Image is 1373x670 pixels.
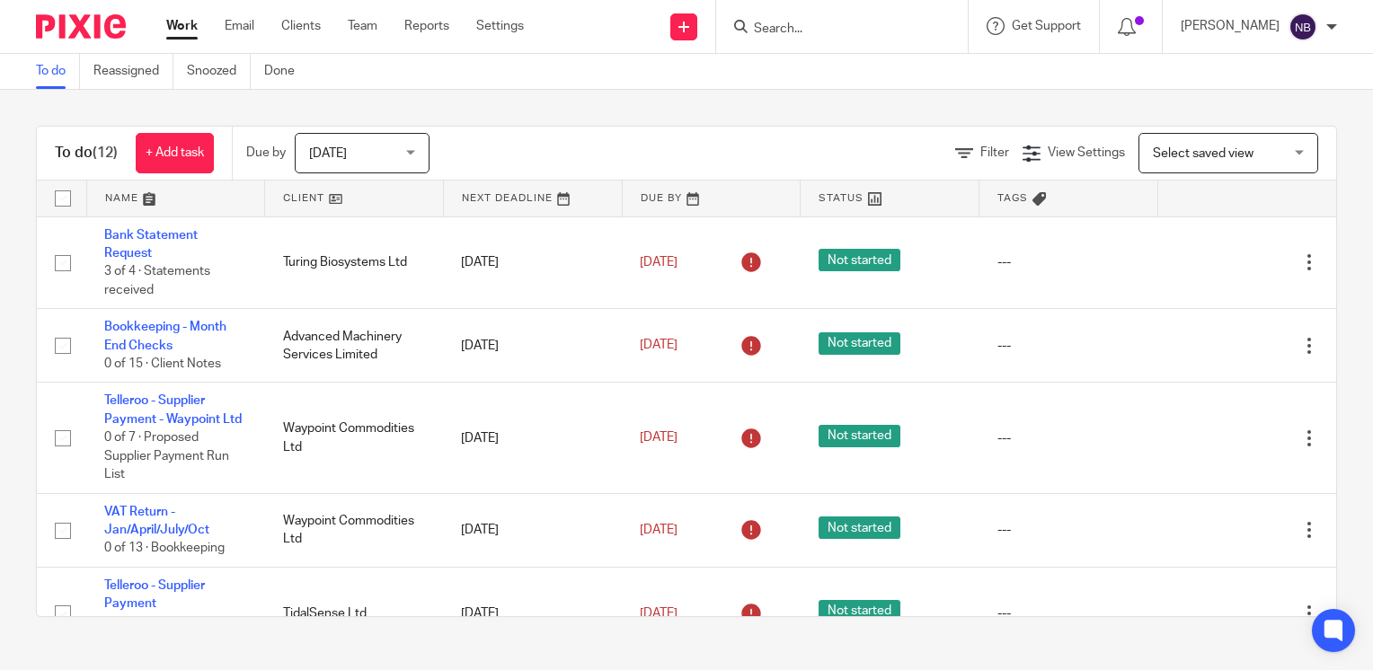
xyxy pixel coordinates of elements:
[265,383,444,493] td: Waypoint Commodities Ltd
[55,144,118,163] h1: To do
[819,516,900,539] span: Not started
[997,253,1140,271] div: ---
[265,493,444,567] td: Waypoint Commodities Ltd
[819,600,900,622] span: Not started
[265,568,444,660] td: TidalSense Ltd
[265,216,444,309] td: Turing Biosystems Ltd
[225,17,254,35] a: Email
[93,145,118,160] span: (12)
[104,542,225,555] span: 0 of 13 · Bookkeeping
[36,14,126,39] img: Pixie
[640,607,678,620] span: [DATE]
[136,133,214,173] a: + Add task
[819,332,900,355] span: Not started
[264,54,308,89] a: Done
[104,357,221,370] span: 0 of 15 · Client Notes
[104,579,205,610] a: Telleroo - Supplier Payment
[819,249,900,271] span: Not started
[980,146,1009,159] span: Filter
[443,383,622,493] td: [DATE]
[104,229,198,260] a: Bank Statement Request
[997,604,1140,622] div: ---
[640,256,678,269] span: [DATE]
[36,54,80,89] a: To do
[640,431,678,444] span: [DATE]
[93,54,173,89] a: Reassigned
[640,524,678,536] span: [DATE]
[309,147,347,160] span: [DATE]
[752,22,914,38] input: Search
[997,429,1140,447] div: ---
[104,394,242,425] a: Telleroo - Supplier Payment - Waypoint Ltd
[104,265,210,296] span: 3 of 4 · Statements received
[443,568,622,660] td: [DATE]
[997,337,1140,355] div: ---
[640,339,678,352] span: [DATE]
[1012,20,1081,32] span: Get Support
[1289,13,1317,41] img: svg%3E
[443,493,622,567] td: [DATE]
[1048,146,1125,159] span: View Settings
[819,425,900,447] span: Not started
[187,54,251,89] a: Snoozed
[348,17,377,35] a: Team
[281,17,321,35] a: Clients
[265,309,444,383] td: Advanced Machinery Services Limited
[104,506,209,536] a: VAT Return - Jan/April/July/Oct
[997,193,1028,203] span: Tags
[404,17,449,35] a: Reports
[166,17,198,35] a: Work
[476,17,524,35] a: Settings
[1181,17,1280,35] p: [PERSON_NAME]
[443,309,622,383] td: [DATE]
[997,521,1140,539] div: ---
[246,144,286,162] p: Due by
[1153,147,1253,160] span: Select saved view
[443,216,622,309] td: [DATE]
[104,321,226,351] a: Bookkeeping - Month End Checks
[104,431,229,480] span: 0 of 7 · Proposed Supplier Payment Run List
